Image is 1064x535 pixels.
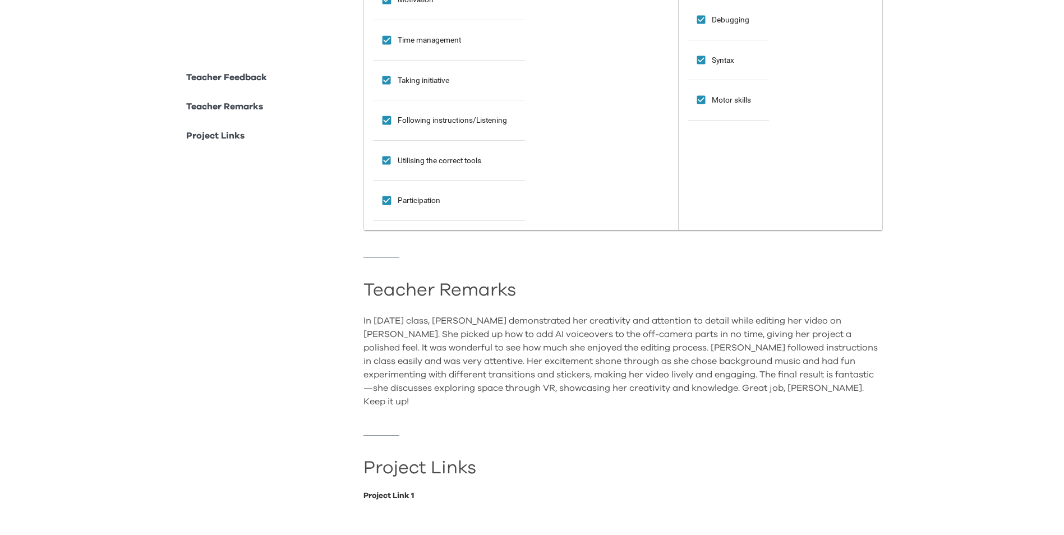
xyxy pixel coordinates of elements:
div: In [DATE] class, [PERSON_NAME] demonstrated her creativity and attention to detail while editing ... [363,314,883,408]
span: Syntax [712,54,734,66]
p: Teacher Feedback [186,71,267,84]
span: Motor skills [712,94,751,106]
h2: Teacher Remarks [363,285,883,296]
h2: Project Links [363,463,883,474]
p: Project Links [186,129,245,142]
p: Teacher Remarks [186,100,263,113]
span: Time management [398,34,461,46]
a: Project Link 1 [363,492,883,500]
span: Debugging [712,14,749,26]
span: Utilising the correct tools [398,155,481,167]
span: Following instructions/Listening [398,114,507,126]
span: Taking initiative [398,75,449,86]
span: Participation [398,195,440,206]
